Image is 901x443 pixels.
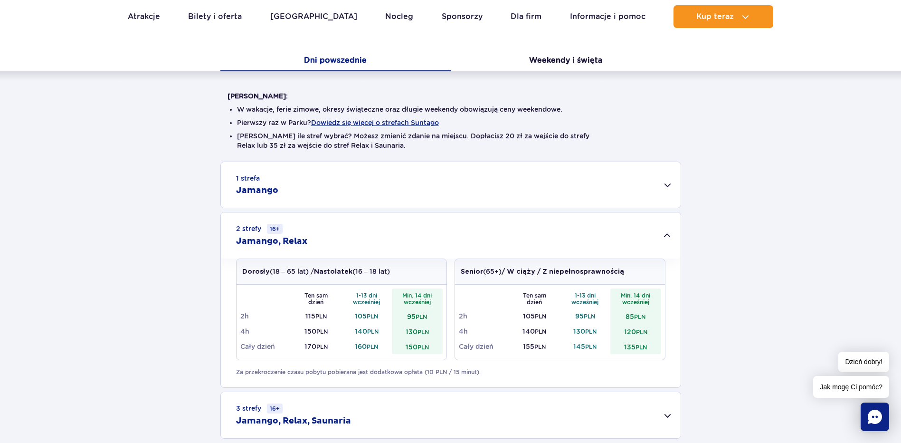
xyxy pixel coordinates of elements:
[534,343,546,350] small: PLN
[560,308,611,324] td: 95
[291,289,341,308] th: Ten sam dzień
[367,313,378,320] small: PLN
[585,343,597,350] small: PLN
[813,376,889,398] span: Jak mogę Ci pomóc?
[236,224,283,234] small: 2 strefy
[341,289,392,308] th: 1-13 dni wcześniej
[236,404,283,414] small: 3 strefy
[341,324,392,339] td: 140
[635,344,647,351] small: PLN
[392,324,443,339] td: 130
[341,308,392,324] td: 105
[610,339,661,354] td: 135
[341,339,392,354] td: 160
[236,236,307,247] h2: Jamango, Relax
[220,51,451,71] button: Dni powszednie
[291,308,341,324] td: 115
[560,289,611,308] th: 1-13 dni wcześniej
[188,5,242,28] a: Bilety i oferta
[240,339,291,354] td: Cały dzień
[417,344,429,351] small: PLN
[240,324,291,339] td: 4h
[861,403,889,431] div: Chat
[634,313,645,320] small: PLN
[242,267,390,277] p: (18 – 65 lat) / (16 – 18 lat)
[461,267,624,277] p: (65+)
[270,5,357,28] a: [GEOGRAPHIC_DATA]
[236,415,351,427] h2: Jamango, Relax, Saunaria
[610,308,661,324] td: 85
[509,324,560,339] td: 140
[416,313,427,320] small: PLN
[367,343,378,350] small: PLN
[267,404,283,414] small: 16+
[316,328,328,335] small: PLN
[367,328,379,335] small: PLN
[237,105,664,114] li: W wakacje, ferie zimowe, okresy świąteczne oraz długie weekendy obowiązują ceny weekendowe.
[570,5,645,28] a: Informacje i pomoc
[442,5,483,28] a: Sponsorzy
[236,173,260,183] small: 1 strefa
[511,5,541,28] a: Dla firm
[240,308,291,324] td: 2h
[236,185,278,196] h2: Jamango
[385,5,413,28] a: Nocleg
[128,5,160,28] a: Atrakcje
[291,324,341,339] td: 150
[584,313,595,320] small: PLN
[236,368,665,376] p: Za przekroczenie czasu pobytu pobierana jest dodatkowa opłata (10 PLN / 15 minut).
[535,313,546,320] small: PLN
[560,324,611,339] td: 130
[610,289,661,308] th: Min. 14 dni wcześniej
[311,119,439,126] button: Dowiedz się więcej o strefach Suntago
[636,328,647,336] small: PLN
[459,324,510,339] td: 4h
[417,328,429,336] small: PLN
[459,308,510,324] td: 2h
[314,269,352,275] strong: Nastolatek
[509,289,560,308] th: Ten sam dzień
[228,92,288,100] strong: [PERSON_NAME]:
[451,51,681,71] button: Weekendy i święta
[509,308,560,324] td: 105
[392,308,443,324] td: 95
[392,289,443,308] th: Min. 14 dni wcześniej
[242,269,270,275] strong: Dorosły
[315,313,327,320] small: PLN
[291,339,341,354] td: 170
[392,339,443,354] td: 150
[610,324,661,339] td: 120
[838,352,889,372] span: Dzień dobry!
[696,12,734,21] span: Kup teraz
[267,224,283,234] small: 16+
[461,269,483,275] strong: Senior
[560,339,611,354] td: 145
[509,339,560,354] td: 155
[535,328,546,335] small: PLN
[502,269,624,275] strong: / W ciąży / Z niepełnosprawnością
[673,5,773,28] button: Kup teraz
[316,343,328,350] small: PLN
[585,328,597,335] small: PLN
[237,131,664,150] li: [PERSON_NAME] ile stref wybrać? Możesz zmienić zdanie na miejscu. Dopłacisz 20 zł za wejście do s...
[237,118,664,127] li: Pierwszy raz w Parku?
[459,339,510,354] td: Cały dzień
